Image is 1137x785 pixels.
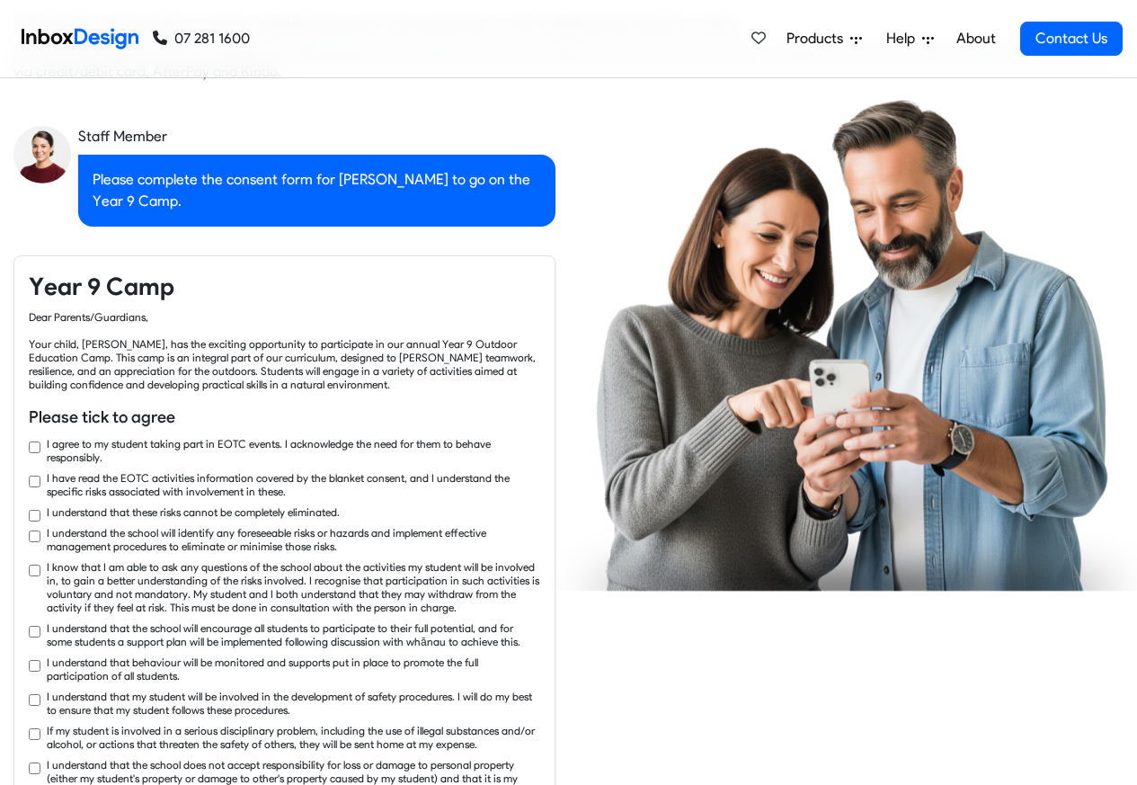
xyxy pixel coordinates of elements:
[47,724,540,751] label: If my student is involved in a serious disciplinary problem, including the use of illegal substan...
[29,271,540,303] h4: Year 9 Camp
[47,471,540,498] label: I have read the EOTC activities information covered by the blanket consent, and I understand the ...
[47,621,540,648] label: I understand that the school will encourage all students to participate to their full potential, ...
[47,560,540,614] label: I know that I am able to ask any questions of the school about the activities my student will be ...
[786,28,850,49] span: Products
[47,505,340,519] label: I understand that these risks cannot be completely eliminated.
[951,21,1000,57] a: About
[13,126,71,183] img: staff_avatar.png
[47,656,540,682] label: I understand that behaviour will be monitored and supports put in place to promote the full parti...
[29,406,540,429] h6: Please tick to agree
[1020,22,1123,56] a: Contact Us
[47,437,540,464] label: I agree to my student taking part in EOTC events. I acknowledge the need for them to behave respo...
[47,690,540,717] label: I understand that my student will be involved in the development of safety procedures. I will do ...
[153,28,250,49] a: 07 281 1600
[78,126,555,147] div: Staff Member
[779,21,869,57] a: Products
[78,155,555,227] div: Please complete the consent form for [PERSON_NAME] to go on the Year 9 Camp.
[29,310,540,391] div: Dear Parents/Guardians, Your child, [PERSON_NAME], has the exciting opportunity to participate in...
[879,21,941,57] a: Help
[47,526,540,553] label: I understand the school will identify any foreseeable risks or hazards and implement effective ma...
[886,28,922,49] span: Help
